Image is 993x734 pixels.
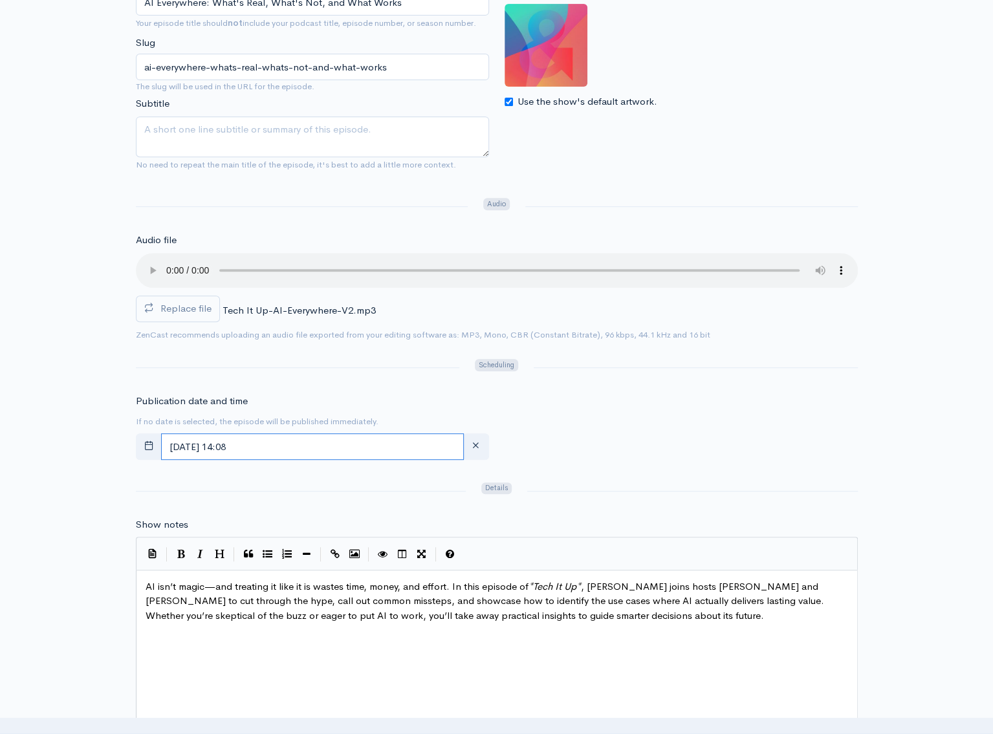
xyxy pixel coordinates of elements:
label: Publication date and time [136,394,248,409]
small: If no date is selected, the episode will be published immediately. [136,416,378,427]
small: Your episode title should include your podcast title, episode number, or season number. [136,17,476,28]
button: Generic List [258,545,278,564]
small: The slug will be used in the URL for the episode. [136,80,489,93]
button: Create Link [325,545,345,564]
strong: not [228,17,243,28]
button: Toggle Preview [373,545,393,564]
i: | [320,547,322,562]
button: Markdown Guide [441,545,460,564]
button: Insert Show Notes Template [143,543,162,563]
button: Toggle Side by Side [393,545,412,564]
small: No need to repeat the main title of the episode, it's best to add a little more context. [136,159,456,170]
i: | [166,547,168,562]
button: Heading [210,545,230,564]
label: Use the show's default artwork. [518,94,657,109]
label: Subtitle [136,96,169,111]
button: Numbered List [278,545,297,564]
label: Slug [136,36,155,50]
button: Insert Horizontal Line [297,545,316,564]
button: toggle [136,433,162,460]
button: Italic [191,545,210,564]
i: | [368,547,369,562]
span: Tech It Up [533,580,576,592]
span: AI isn’t magic—and treating it like it is wastes time, money, and effort. In this episode of , [P... [146,580,827,621]
small: ZenCast recommends uploading an audio file exported from your editing software as: MP3, Mono, CBR... [136,329,710,340]
i: | [435,547,437,562]
input: title-of-episode [136,54,489,80]
span: Replace file [160,302,212,314]
i: | [234,547,235,562]
button: Insert Image [345,545,364,564]
span: Scheduling [475,359,518,371]
label: Audio file [136,233,177,248]
button: Toggle Fullscreen [412,545,431,564]
span: Details [481,482,512,495]
span: Tech It Up-AI-Everywhere-V2.mp3 [223,304,376,316]
label: Show notes [136,517,188,532]
span: Audio [483,198,510,210]
button: Bold [171,545,191,564]
button: Quote [239,545,258,564]
button: clear [463,433,489,460]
